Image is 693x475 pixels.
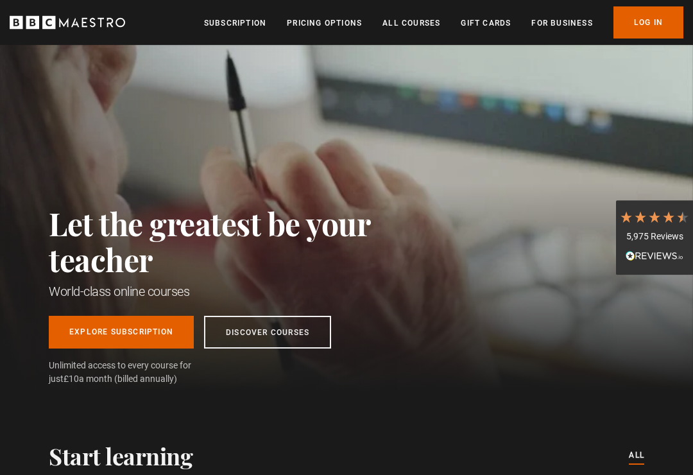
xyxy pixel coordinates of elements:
[616,200,693,275] div: 5,975 ReviewsRead All Reviews
[204,6,683,39] nav: Primary
[49,359,222,386] span: Unlimited access to every course for just a month (billed annually)
[531,17,592,30] a: For business
[49,205,427,277] h2: Let the greatest be your teacher
[49,282,427,300] h1: World-class online courses
[287,17,362,30] a: Pricing Options
[204,316,331,349] a: Discover Courses
[382,17,440,30] a: All Courses
[64,374,79,384] span: £10
[626,251,683,260] img: REVIEWS.io
[204,17,266,30] a: Subscription
[619,230,690,243] div: 5,975 Reviews
[49,316,194,349] a: Explore Subscription
[619,250,690,265] div: Read All Reviews
[613,6,683,39] a: Log In
[461,17,511,30] a: Gift Cards
[10,13,125,32] svg: BBC Maestro
[619,210,690,224] div: 4.7 Stars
